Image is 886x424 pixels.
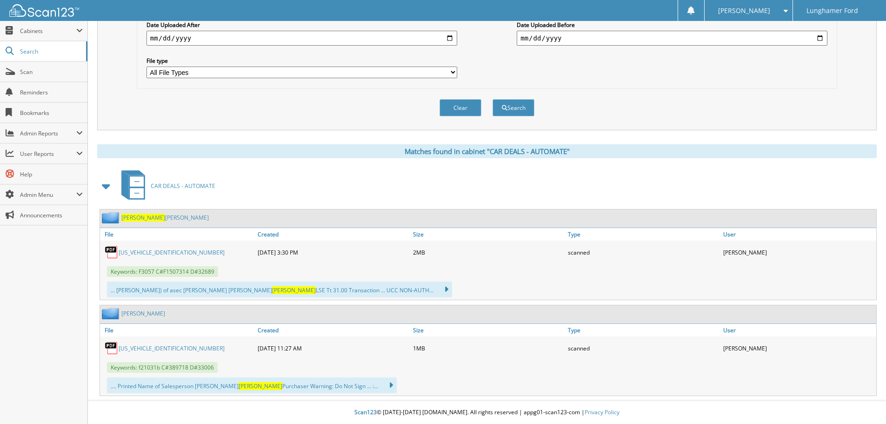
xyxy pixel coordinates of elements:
span: CAR DEALS - AUTOMATE [151,182,215,190]
a: [PERSON_NAME] [121,310,165,317]
div: scanned [566,339,721,357]
img: folder2.png [102,308,121,319]
a: Created [255,324,411,337]
a: User [721,324,876,337]
span: Cabinets [20,27,76,35]
span: Keywords: f21031b C#389718 D#33006 [107,362,218,373]
a: CAR DEALS - AUTOMATE [116,168,215,204]
span: Scan123 [354,408,377,416]
span: Reminders [20,88,83,96]
a: Type [566,228,721,241]
span: Search [20,47,81,55]
span: Admin Reports [20,129,76,137]
img: scan123-logo-white.svg [9,4,79,17]
img: PDF.png [105,245,119,259]
button: Clear [440,99,481,116]
span: Admin Menu [20,191,76,199]
span: Scan [20,68,83,76]
a: Created [255,228,411,241]
div: [DATE] 11:27 AM [255,339,411,357]
div: © [DATE]-[DATE] [DOMAIN_NAME]. All rights reserved | appg01-scan123-com | [88,401,886,424]
label: File type [147,57,457,65]
div: 1MB [411,339,566,357]
iframe: Chat Widget [839,379,886,424]
a: Privacy Policy [585,408,620,416]
a: Type [566,324,721,337]
a: Size [411,228,566,241]
span: Keywords: F3057 C#F1507314 D#32689 [107,266,218,277]
span: [PERSON_NAME] [718,8,770,13]
div: [DATE] 3:30 PM [255,243,411,262]
a: [US_VEHICLE_IDENTIFICATION_NUMBER] [119,344,225,352]
div: [PERSON_NAME] [721,243,876,262]
span: Announcements [20,211,83,219]
span: Bookmarks [20,109,83,117]
label: Date Uploaded After [147,21,457,29]
div: [PERSON_NAME] [721,339,876,357]
span: Help [20,170,83,178]
div: 2MB [411,243,566,262]
div: scanned [566,243,721,262]
img: folder2.png [102,212,121,223]
input: start [147,31,457,46]
a: File [100,324,255,337]
span: [PERSON_NAME] [239,382,282,390]
div: .... Printed Name of Salesperson [PERSON_NAME] Purchaser Warning: Do Not Sign ... :... [107,377,397,393]
input: end [517,31,827,46]
div: ... [PERSON_NAME]) of asec [PERSON_NAME] [PERSON_NAME] LSE Tt 31.00 Transaction ... UCC NON-AUTH... [107,282,452,297]
a: [PERSON_NAME][PERSON_NAME] [121,214,209,222]
a: User [721,228,876,241]
a: [US_VEHICLE_IDENTIFICATION_NUMBER] [119,249,225,256]
a: Size [411,324,566,337]
span: [PERSON_NAME] [272,286,316,294]
a: File [100,228,255,241]
div: Matches found in cabinet "CAR DEALS - AUTOMATE" [97,144,877,158]
span: User Reports [20,150,76,158]
button: Search [493,99,534,116]
span: Lunghamer Ford [806,8,858,13]
span: [PERSON_NAME] [121,214,165,222]
img: PDF.png [105,341,119,355]
label: Date Uploaded Before [517,21,827,29]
